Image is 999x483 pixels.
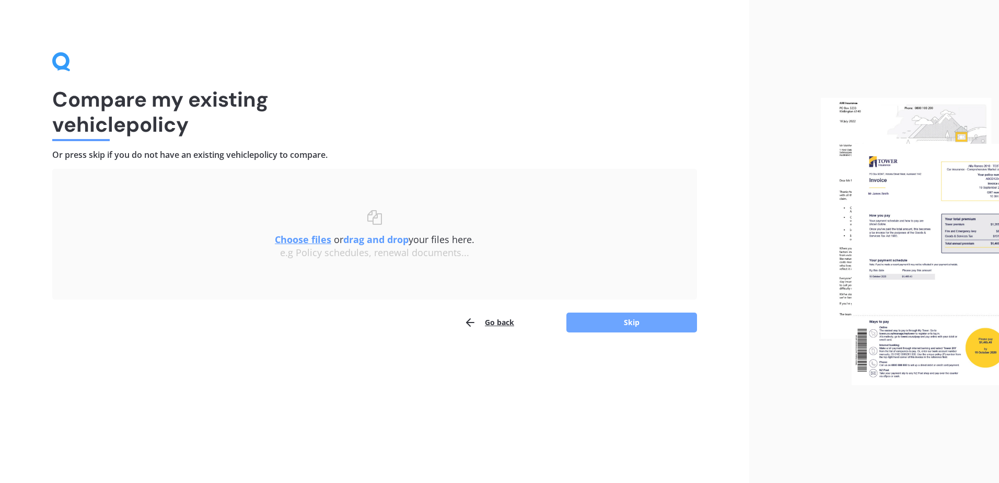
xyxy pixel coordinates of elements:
button: Skip [566,313,697,332]
button: Go back [464,312,514,333]
b: drag and drop [343,233,409,246]
h4: Or press skip if you do not have an existing vehicle policy to compare. [52,149,697,160]
img: files.webp [821,98,999,385]
span: or your files here. [275,233,474,246]
div: e.g Policy schedules, renewal documents... [73,247,676,259]
u: Choose files [275,233,331,246]
h1: Compare my existing vehicle policy [52,87,697,137]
